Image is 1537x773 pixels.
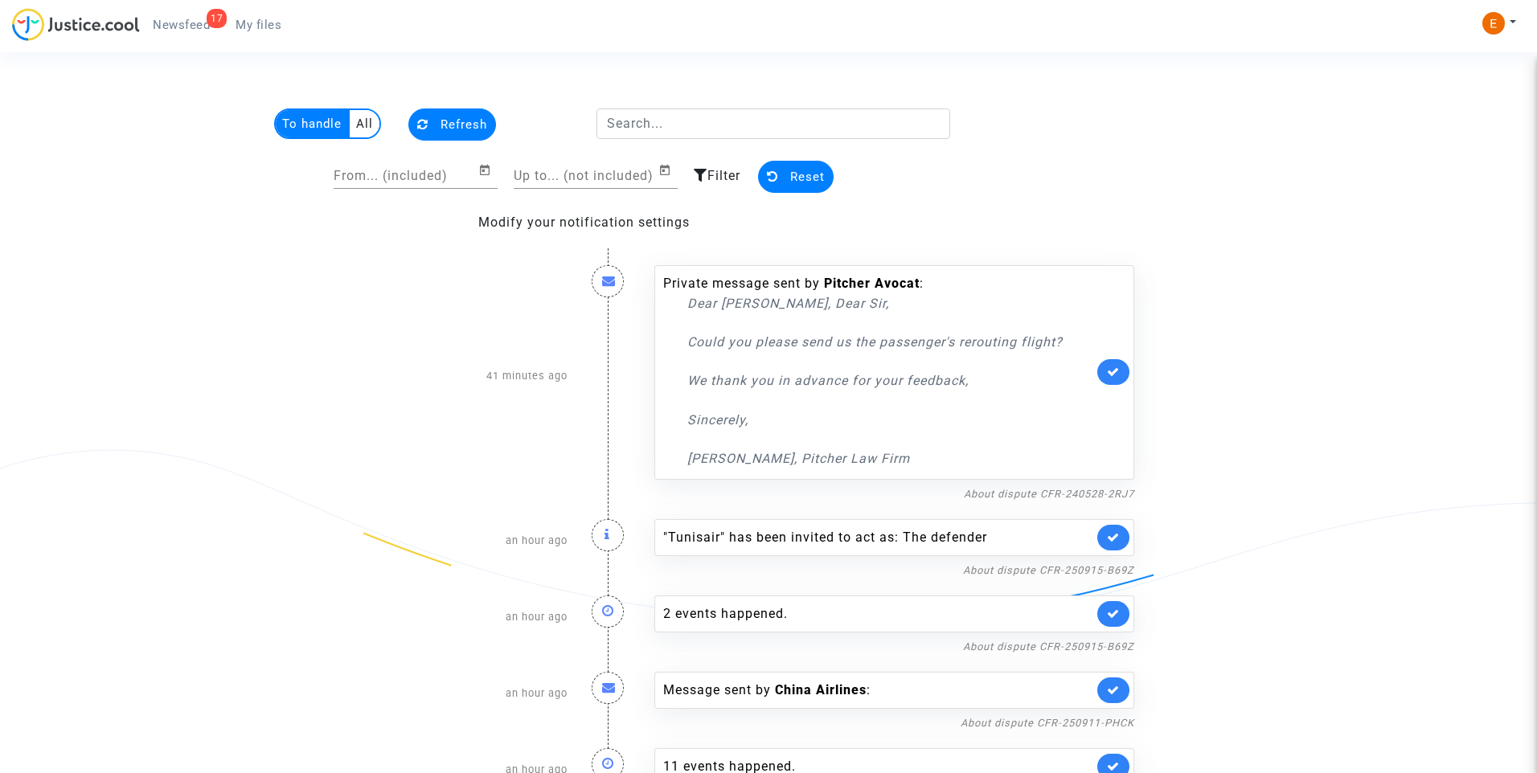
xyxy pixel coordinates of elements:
[12,8,140,41] img: jc-logo.svg
[961,717,1134,729] a: About dispute CFR-250911-PHCK
[140,13,223,37] a: 17Newsfeed
[963,640,1134,652] a: About dispute CFR-250915-B69Z
[663,528,1093,547] div: "Tunisair" has been invited to act as: The defender
[236,18,281,32] span: My files
[707,168,740,183] span: Filter
[658,161,678,180] button: Open calendar
[687,448,1093,468] p: [PERSON_NAME], Pitcher Law Firm
[1482,12,1505,35] img: ACg8ocIeiFvHKe4dA5oeRFd_CiCnuxWUEc1A2wYhRJE3TTWt=s96-c
[408,108,496,141] button: Refresh
[478,161,498,180] button: Open calendar
[758,161,834,193] button: Reset
[687,410,1093,430] p: Sincerely,
[963,564,1134,576] a: About dispute CFR-250915-B69Z
[687,332,1093,352] p: Could you please send us the passenger's rerouting flight?
[441,117,487,132] span: Refresh
[391,656,580,732] div: an hour ago
[687,370,1093,391] p: We thank you in advance for your feedback,
[391,503,580,579] div: an hour ago
[687,293,1093,313] p: Dear [PERSON_NAME], Dear Sir,
[350,110,379,137] multi-toggle-item: All
[663,274,1093,468] div: Private message sent by :
[207,9,227,28] div: 17
[964,488,1134,500] a: About dispute CFR-240528-2RJ7
[478,215,690,230] a: Modify your notification settings
[775,682,867,697] b: China Airlines
[824,276,920,291] b: Pitcher Avocat
[391,249,580,503] div: 41 minutes ago
[596,108,951,139] input: Search...
[153,18,210,32] span: Newsfeed
[663,604,1093,624] div: 2 events happened.
[223,13,294,37] a: My files
[663,681,1093,700] div: Message sent by :
[276,110,350,137] multi-toggle-item: To handle
[391,579,580,656] div: an hour ago
[790,170,825,184] span: Reset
